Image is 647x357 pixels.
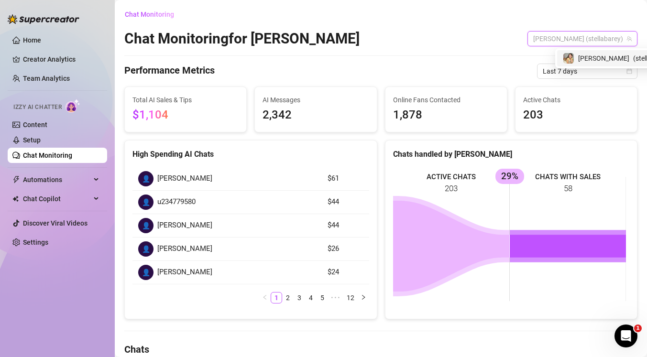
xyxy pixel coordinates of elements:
[23,238,48,246] a: Settings
[523,106,629,124] span: 203
[157,196,196,208] span: u234779580
[125,11,174,18] span: Chat Monitoring
[283,292,293,303] a: 2
[23,172,91,187] span: Automations
[328,173,363,184] article: $61
[124,30,360,48] h2: Chat Monitoring for [PERSON_NAME]
[132,108,168,121] span: $1,104
[259,292,271,303] button: left
[23,75,70,82] a: Team Analytics
[124,64,215,79] h4: Performance Metrics
[259,292,271,303] li: Previous Page
[132,148,369,160] div: High Spending AI Chats
[358,292,369,303] li: Next Page
[393,95,499,105] span: Online Fans Contacted
[8,14,79,24] img: logo-BBDzfeDw.svg
[13,103,62,112] span: Izzy AI Chatter
[343,292,358,303] li: 12
[305,292,317,303] li: 4
[23,136,41,144] a: Setup
[294,292,305,303] a: 3
[626,68,632,74] span: calendar
[543,64,632,78] span: Last 7 days
[263,106,369,124] span: 2,342
[578,53,629,64] span: [PERSON_NAME]
[138,195,154,210] div: 👤
[393,106,499,124] span: 1,878
[328,196,363,208] article: $44
[157,243,212,255] span: [PERSON_NAME]
[328,220,363,231] article: $44
[23,121,47,129] a: Content
[328,267,363,278] article: $24
[23,191,91,206] span: Chat Copilot
[328,243,363,255] article: $26
[23,151,72,159] a: Chat Monitoring
[328,292,343,303] span: •••
[361,294,366,300] span: right
[523,95,629,105] span: Active Chats
[634,325,642,332] span: 1
[124,343,637,356] h4: Chats
[317,292,328,303] a: 5
[271,292,282,303] li: 1
[263,95,369,105] span: AI Messages
[271,292,282,303] a: 1
[138,241,154,257] div: 👤
[12,176,20,184] span: thunderbolt
[12,195,19,202] img: Chat Copilot
[533,32,632,46] span: Stella (stellabarey)
[393,148,630,160] div: Chats handled by [PERSON_NAME]
[317,292,328,303] li: 5
[157,267,212,278] span: [PERSON_NAME]
[157,220,212,231] span: [PERSON_NAME]
[132,95,239,105] span: Total AI Sales & Tips
[138,265,154,280] div: 👤
[124,7,182,22] button: Chat Monitoring
[138,171,154,186] div: 👤
[138,218,154,233] div: 👤
[23,52,99,67] a: Creator Analytics
[344,292,357,303] a: 12
[66,99,80,113] img: AI Chatter
[306,292,316,303] a: 4
[328,292,343,303] li: Next 5 Pages
[23,36,41,44] a: Home
[157,173,212,184] span: [PERSON_NAME]
[262,294,268,300] span: left
[358,292,369,303] button: right
[294,292,305,303] li: 3
[23,219,88,227] a: Discover Viral Videos
[563,53,574,64] img: Stella
[614,325,637,347] iframe: Intercom live chat
[626,36,632,42] span: team
[282,292,294,303] li: 2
